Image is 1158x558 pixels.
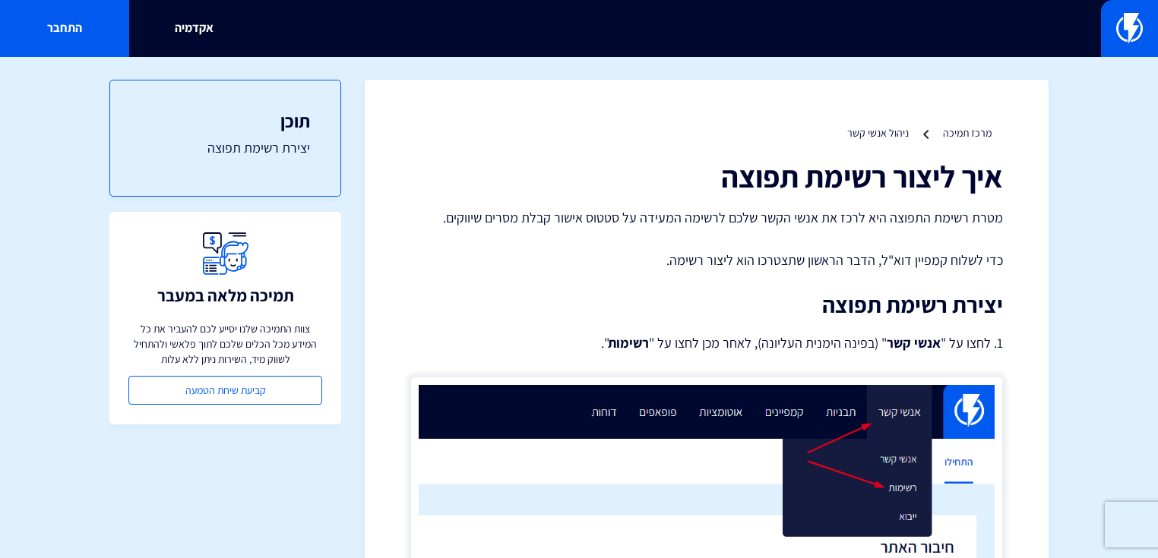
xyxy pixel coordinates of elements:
[410,251,1003,270] p: כדי לשלוח קמפיין דוא"ל, הדבר הראשון שתצטרכו הוא ליצור רשימה.
[410,333,1003,354] p: 1. לחצו על " " (בפינה הימנית העליונה), לאחר מכן לחצו על " ".
[157,286,294,304] h3: תמיכה מלאה במעבר
[847,126,909,140] a: ניהול אנשי קשר
[887,334,941,352] strong: אנשי קשר
[128,321,322,367] p: צוות התמיכה שלנו יסייע לכם להעביר את כל המידע מכל הכלים שלכם לתוך פלאשי ולהתחיל לשווק מיד, השירות...
[141,138,310,158] a: יצירת רשימת תפוצה
[141,111,310,131] h3: תוכן
[237,11,921,46] input: חיפוש מהיר...
[410,208,1003,228] p: מטרת רשימת התפוצה היא לרכז את אנשי הקשר שלכם לרשימה המעידה על סטטוס אישור קבלת מסרים שיווקים.
[608,334,649,352] strong: רשימות
[410,159,1003,193] h1: איך ליצור רשימת תפוצה
[943,126,992,140] a: מרכז תמיכה
[128,376,322,405] a: קביעת שיחת הטמעה
[410,292,1003,317] h2: יצירת רשימת תפוצה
